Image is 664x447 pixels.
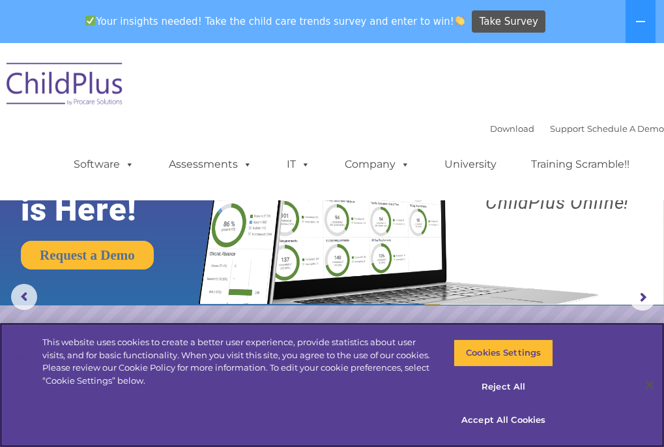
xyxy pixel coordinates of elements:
[587,123,664,134] a: Schedule A Demo
[156,151,265,177] a: Assessments
[85,16,95,25] img: ✅
[454,407,553,434] button: Accept All Cookies
[21,241,154,270] a: Request a Demo
[490,123,534,134] a: Download
[431,151,510,177] a: University
[518,151,642,177] a: Training Scramble!!
[550,123,585,134] a: Support
[472,10,545,33] a: Take Survey
[490,123,664,134] font: |
[635,371,664,399] button: Close
[455,16,465,25] img: 👏
[61,151,147,177] a: Software
[42,336,434,387] div: This website uses cookies to create a better user experience, provide statistics about user visit...
[480,10,538,33] span: Take Survey
[80,8,470,34] span: Your insights needed! Take the child care trends survey and enter to win!
[454,373,553,401] button: Reject All
[274,151,323,177] a: IT
[459,127,656,211] rs-layer: Boost your productivity and streamline your success in ChildPlus Online!
[332,151,423,177] a: Company
[454,339,553,367] button: Cookies Settings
